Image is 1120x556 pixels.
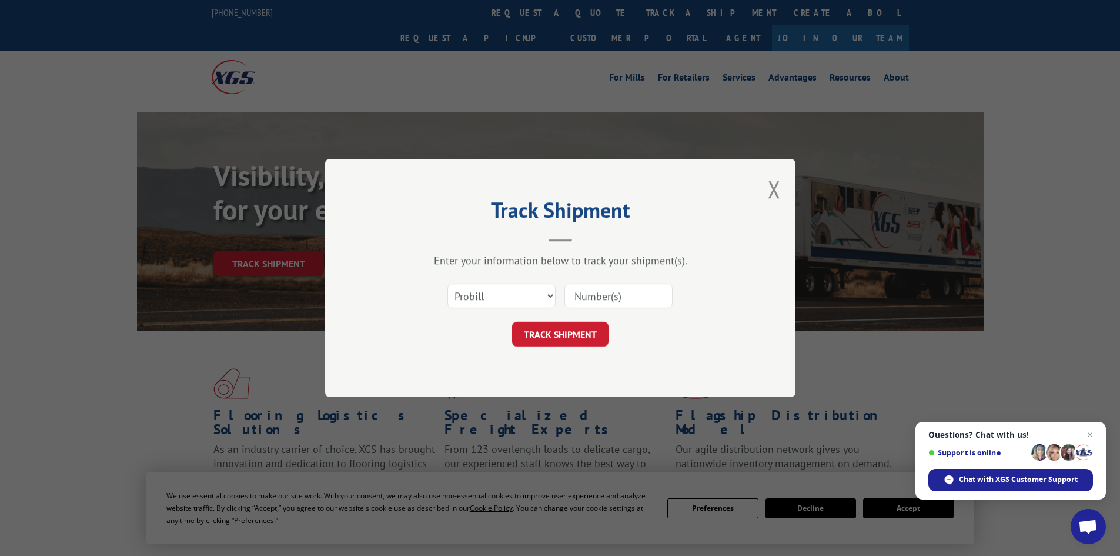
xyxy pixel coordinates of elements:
[928,469,1093,491] div: Chat with XGS Customer Support
[928,430,1093,440] span: Questions? Chat with us!
[768,174,781,205] button: Close modal
[1071,509,1106,544] div: Open chat
[384,202,737,224] h2: Track Shipment
[564,284,673,308] input: Number(s)
[1083,428,1097,442] span: Close chat
[928,448,1027,457] span: Support is online
[512,322,609,347] button: TRACK SHIPMENT
[384,254,737,267] div: Enter your information below to track your shipment(s).
[959,474,1078,485] span: Chat with XGS Customer Support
